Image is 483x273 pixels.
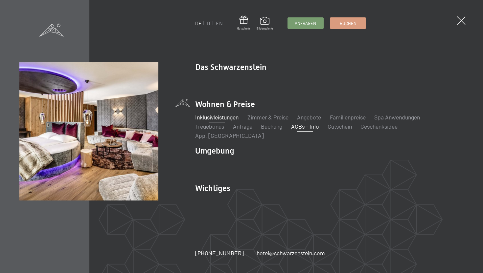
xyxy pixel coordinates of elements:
span: [PHONE_NUMBER] [195,249,244,257]
a: IT [207,20,211,26]
a: Anfragen [288,18,323,29]
a: Zimmer & Preise [247,114,288,121]
a: Buchen [330,18,366,29]
a: Inklusivleistungen [195,114,239,121]
a: Buchung [261,123,282,130]
a: Angebote [297,114,321,121]
a: Treuebonus [195,123,224,130]
span: Anfragen [295,20,316,26]
a: Bildergalerie [257,17,273,31]
a: Anfrage [233,123,252,130]
a: hotel@schwarzenstein.com [257,249,325,257]
a: Gutschein [328,123,352,130]
a: Familienpreise [330,114,366,121]
span: Buchen [340,20,356,26]
a: AGBs - Info [291,123,319,130]
a: EN [216,20,223,26]
a: Spa Anwendungen [374,114,420,121]
a: Geschenksidee [360,123,398,130]
span: Bildergalerie [257,27,273,31]
span: Gutschein [237,27,250,31]
a: Gutschein [237,16,250,31]
a: App. [GEOGRAPHIC_DATA] [195,132,264,139]
a: DE [195,20,202,26]
a: [PHONE_NUMBER] [195,249,244,257]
